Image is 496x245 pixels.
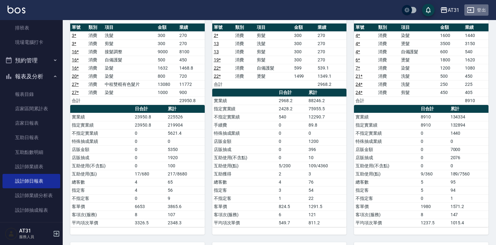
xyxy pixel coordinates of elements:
td: 1 [277,194,307,202]
td: 6653 [133,202,166,211]
td: 270 [178,39,205,48]
td: 店販抽成 [70,154,133,162]
td: 5/200 [277,162,307,170]
th: 日合計 [419,105,449,113]
td: 9/360 [419,170,449,178]
td: 219904 [166,121,204,129]
th: 單號 [354,23,377,32]
a: 店家日報表 [3,116,60,130]
td: 300 [293,31,316,39]
td: 指定客 [212,186,277,194]
td: 特殊抽成業績 [70,137,133,145]
td: 539.1 [316,64,346,72]
td: 1080 [463,64,488,72]
td: 0 [419,145,449,154]
td: 0 [133,137,166,145]
td: 指定實業績 [70,121,133,129]
td: 0 [166,137,204,145]
td: 消費 [87,72,103,80]
table: a dense table [354,23,488,105]
td: 1200 [307,137,346,145]
td: 300 [156,31,178,39]
td: 23950.8 [178,96,205,105]
td: 0 [133,162,166,170]
td: 0 [133,129,166,137]
th: 單號 [212,23,234,32]
button: 報表及分析 [3,68,60,85]
td: 剪髮 [399,88,439,96]
td: 指定實業績 [354,121,419,129]
td: 4 [277,178,307,186]
td: 8910 [419,113,449,121]
td: 270 [316,48,346,56]
td: 消費 [377,48,399,56]
th: 累計 [449,105,488,113]
td: 平均項次單價 [354,219,419,227]
td: 270 [178,31,205,39]
td: 0 [277,121,307,129]
td: 22 [307,194,346,202]
td: 0 [133,145,166,154]
td: 消費 [234,72,255,80]
td: 合計 [354,96,377,105]
td: 270 [316,56,346,64]
td: 自備護髮 [399,48,439,56]
td: 客單價 [70,202,133,211]
td: 接髮調整 [103,48,156,56]
td: 270 [316,31,346,39]
td: 95 [449,178,488,186]
td: 0 [307,129,346,137]
td: 8910 [463,96,488,105]
td: 中租雙棍有色髮片 [103,80,156,88]
td: 1980 [419,202,449,211]
td: 13080 [156,80,178,88]
td: 89.8 [307,121,346,129]
td: 599 [293,64,316,72]
h5: AT31 [19,228,51,234]
td: 1920 [166,154,204,162]
td: 1 [449,194,488,202]
table: a dense table [212,23,347,89]
td: 消費 [234,31,255,39]
td: 1499 [293,72,316,80]
td: 1800 [439,56,464,64]
th: 金額 [293,23,316,32]
td: 店販金額 [212,137,277,145]
td: 217/8680 [166,170,204,178]
td: 0 [419,162,449,170]
td: 300 [293,48,316,56]
td: 17/680 [133,170,166,178]
td: 3865.6 [166,202,204,211]
td: 225526 [166,113,204,121]
td: 1349.1 [316,72,346,80]
a: 13 [214,49,219,54]
td: 染髮 [103,64,156,72]
td: 720 [178,72,205,80]
td: 消費 [234,39,255,48]
th: 項目 [255,23,293,32]
img: Logo [8,6,25,13]
a: 設計師抽成報表 [3,203,60,217]
td: 合計 [70,96,87,105]
div: AT31 [448,6,459,14]
td: 1015.4 [449,219,488,227]
td: 2968.2 [316,80,346,88]
td: 121 [307,211,346,219]
td: 0 [277,129,307,137]
td: 500 [156,56,178,64]
td: 店販抽成 [212,145,277,154]
td: 0 [277,137,307,145]
td: 消費 [234,64,255,72]
td: 811.2 [307,219,346,227]
td: 540 [277,113,307,121]
th: 單號 [70,23,87,32]
p: 服務人員 [19,234,51,240]
a: 報表目錄 [3,87,60,102]
td: 燙髮 [255,72,293,80]
td: 實業績 [212,96,277,105]
td: 剪髮 [255,56,293,64]
td: 客項次(服務) [212,211,277,219]
td: 剪髮 [255,48,293,56]
td: 1600 [439,31,464,39]
td: 270 [316,39,346,48]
